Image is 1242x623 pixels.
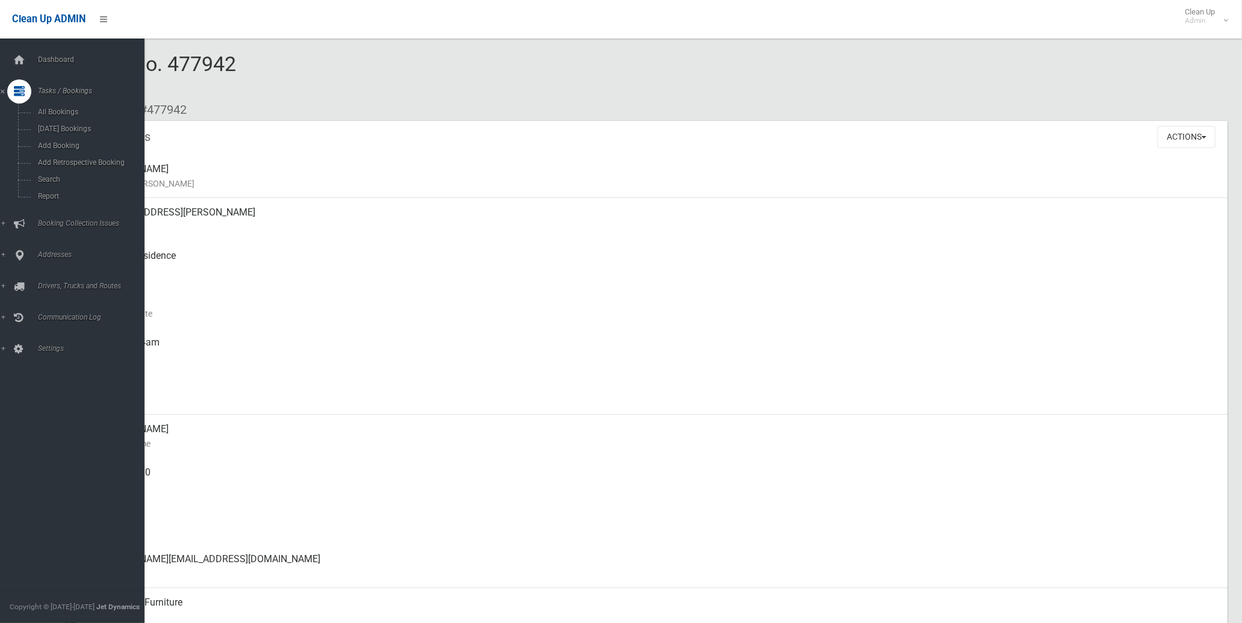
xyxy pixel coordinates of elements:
[34,108,144,116] span: All Bookings
[96,566,1218,581] small: Email
[10,603,95,611] span: Copyright © [DATE]-[DATE]
[34,175,144,184] span: Search
[96,350,1218,364] small: Collected At
[96,263,1218,277] small: Pickup Point
[34,313,155,321] span: Communication Log
[34,55,155,64] span: Dashboard
[1158,126,1216,148] button: Actions
[34,282,155,290] span: Drivers, Trucks and Routes
[96,523,1218,538] small: Landline
[96,458,1218,501] div: 0425443330
[34,192,144,200] span: Report
[96,393,1218,408] small: Zone
[34,125,144,133] span: [DATE] Bookings
[96,436,1218,451] small: Contact Name
[96,415,1218,458] div: [PERSON_NAME]
[34,141,144,150] span: Add Booking
[53,52,236,99] span: Booking No. 477942
[34,158,144,167] span: Add Retrospective Booking
[34,219,155,228] span: Booking Collection Issues
[34,250,155,259] span: Addresses
[12,13,85,25] span: Clean Up ADMIN
[96,480,1218,494] small: Mobile
[96,306,1218,321] small: Collection Date
[96,155,1218,198] div: [PERSON_NAME]
[96,603,140,611] strong: Jet Dynamics
[96,220,1218,234] small: Address
[34,87,155,95] span: Tasks / Bookings
[96,371,1218,415] div: [DATE]
[96,241,1218,285] div: Front of Residence
[131,99,187,121] li: #477942
[34,344,155,353] span: Settings
[96,176,1218,191] small: Name of [PERSON_NAME]
[96,328,1218,371] div: [DATE] 6:24am
[96,285,1218,328] div: [DATE]
[1179,7,1227,25] span: Clean Up
[53,545,1228,588] a: [PERSON_NAME][EMAIL_ADDRESS][DOMAIN_NAME]Email
[96,501,1218,545] div: None given
[96,545,1218,588] div: [PERSON_NAME][EMAIL_ADDRESS][DOMAIN_NAME]
[96,198,1218,241] div: [STREET_ADDRESS][PERSON_NAME]
[1185,16,1215,25] small: Admin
